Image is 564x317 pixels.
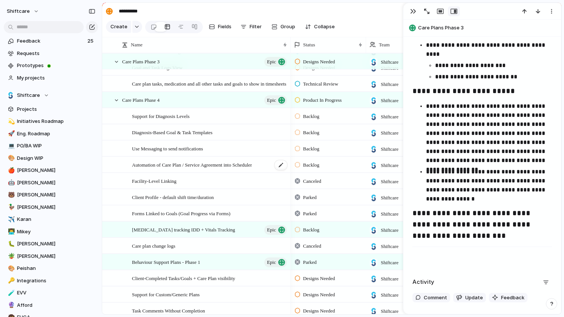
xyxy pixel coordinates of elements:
button: 🎨 [7,265,14,272]
span: [PERSON_NAME] [17,191,95,199]
span: Prototypes [17,62,95,69]
div: 🚀 [8,129,13,138]
span: Care plan change logs [132,241,175,250]
span: Canceled [303,178,321,185]
a: My projects [4,72,98,84]
div: 🍎 [8,166,13,175]
a: ✈️Karan [4,214,98,225]
div: 🤖 [8,178,13,187]
span: Feedback [17,37,85,45]
button: Epic [264,95,287,105]
span: Mikey [17,228,95,236]
button: 🚀 [7,130,14,138]
span: Shiftcare [381,81,398,88]
span: [PERSON_NAME] [17,253,95,260]
button: 🍎 [7,167,14,174]
span: Parked [303,210,317,217]
button: Filter [238,21,265,33]
span: Product In Progress [303,96,342,104]
span: Requests [17,50,95,57]
a: 🪴[PERSON_NAME] [4,251,98,262]
span: [PERSON_NAME] [17,179,95,187]
button: 🎨 [7,155,14,162]
button: Epic [264,57,287,67]
div: 🧪 [8,289,13,297]
span: Shiftcare [381,291,398,299]
span: Comment [424,294,447,302]
button: 🤖 [7,179,14,187]
span: Karan [17,216,95,223]
span: My projects [17,74,95,82]
span: Backlog [303,113,319,120]
span: Eng. Roadmap [17,130,95,138]
span: Task Comments Without Completion [132,306,205,315]
span: Shiftcare [381,162,398,169]
div: 💫Initiatives Roadmap [4,116,98,127]
span: Afford [17,302,95,309]
span: Designs Needed [303,307,335,315]
div: 🎨 [8,154,13,162]
span: Epic [267,257,276,268]
span: Backlog [303,129,319,136]
span: Filter [250,23,262,31]
button: 🐻 [7,191,14,199]
button: Create [106,21,131,33]
span: Epic [267,57,276,67]
span: Shiftcare [381,178,398,185]
button: 🔮 [7,302,14,309]
div: 🐻[PERSON_NAME] [4,189,98,201]
a: Requests [4,48,98,59]
span: Support for Diagnosis Levels [132,112,190,120]
button: Collapse [302,21,338,33]
span: Care Plans Phase 3 [418,24,558,32]
span: Backlog [303,226,319,234]
span: Shiftcare [17,92,40,99]
span: Feedback [501,294,524,302]
span: 25 [87,37,95,45]
span: Care Plans Phase 4 [122,95,159,104]
span: Team [379,41,390,49]
a: 💻PO/BA WIP [4,140,98,152]
a: 👨‍💻Mikey [4,226,98,237]
a: 🤖[PERSON_NAME] [4,177,98,188]
a: 🔑Integrations [4,275,98,286]
span: Shiftcare [381,227,398,234]
span: Status [303,41,315,49]
span: Behaviour Support Plans - Phase 1 [132,257,200,266]
span: Projects [17,106,95,113]
button: 🔑 [7,277,14,285]
span: Backlog [303,145,319,153]
span: Facility-Level Linking [132,176,176,185]
span: Update [465,294,483,302]
button: Fields [206,21,234,33]
span: Shiftcare [381,97,398,104]
span: Initiatives Roadmap [17,118,95,125]
span: Group [280,23,295,31]
span: Shiftcare [381,113,398,121]
span: Support for Custom/Generic Plans [132,290,199,299]
a: 🍎[PERSON_NAME] [4,165,98,176]
span: Shiftcare [381,129,398,137]
button: Shiftcare [4,90,98,101]
span: Backlog [303,161,319,169]
a: Feedback25 [4,35,98,47]
button: Epic [264,257,287,267]
span: PO/BA WIP [17,142,95,150]
span: [MEDICAL_DATA] tracking IDD + Vitals Tracking [132,225,235,234]
span: Canceled [303,242,321,250]
span: [PERSON_NAME] [17,240,95,248]
span: shiftcare [7,8,30,15]
a: 🚀Eng. Roadmap [4,128,98,139]
span: [PERSON_NAME] [17,167,95,174]
div: 🪴 [8,252,13,260]
span: Diagnosis-Based Goal & Task Templates [132,128,213,136]
a: 🎨Design WIP [4,153,98,164]
a: Prototypes [4,60,98,71]
button: 🦆 [7,204,14,211]
div: 🦆[PERSON_NAME] [4,202,98,213]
